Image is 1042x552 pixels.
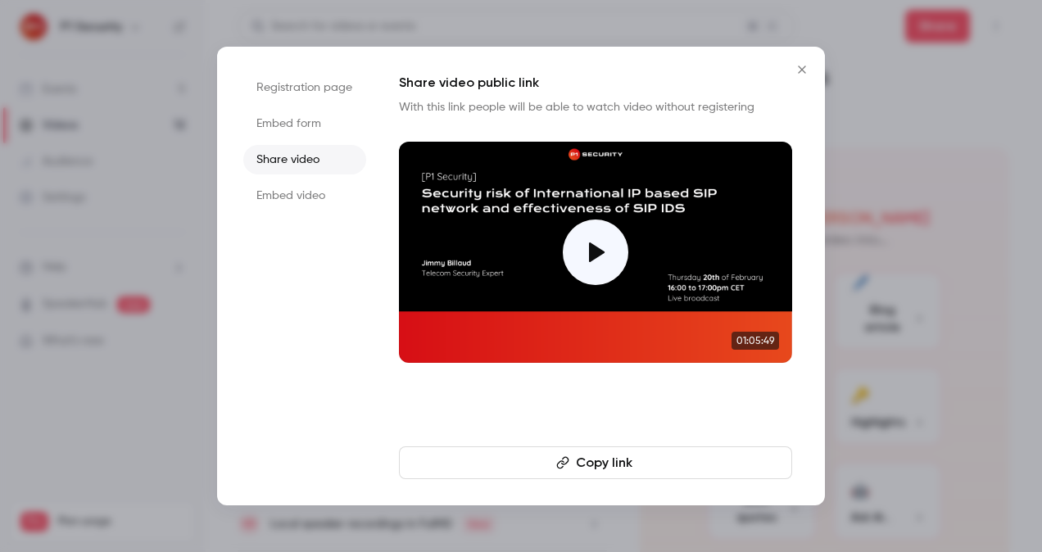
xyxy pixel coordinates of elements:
button: Copy link [399,446,792,479]
p: With this link people will be able to watch video without registering [399,99,792,115]
li: Share video [243,145,366,174]
h1: Share video public link [399,73,792,93]
li: Embed video [243,181,366,210]
span: 01:05:49 [732,332,779,350]
li: Registration page [243,73,366,102]
a: 01:05:49 [399,142,792,363]
li: Embed form [243,109,366,138]
button: Close [786,53,818,86]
